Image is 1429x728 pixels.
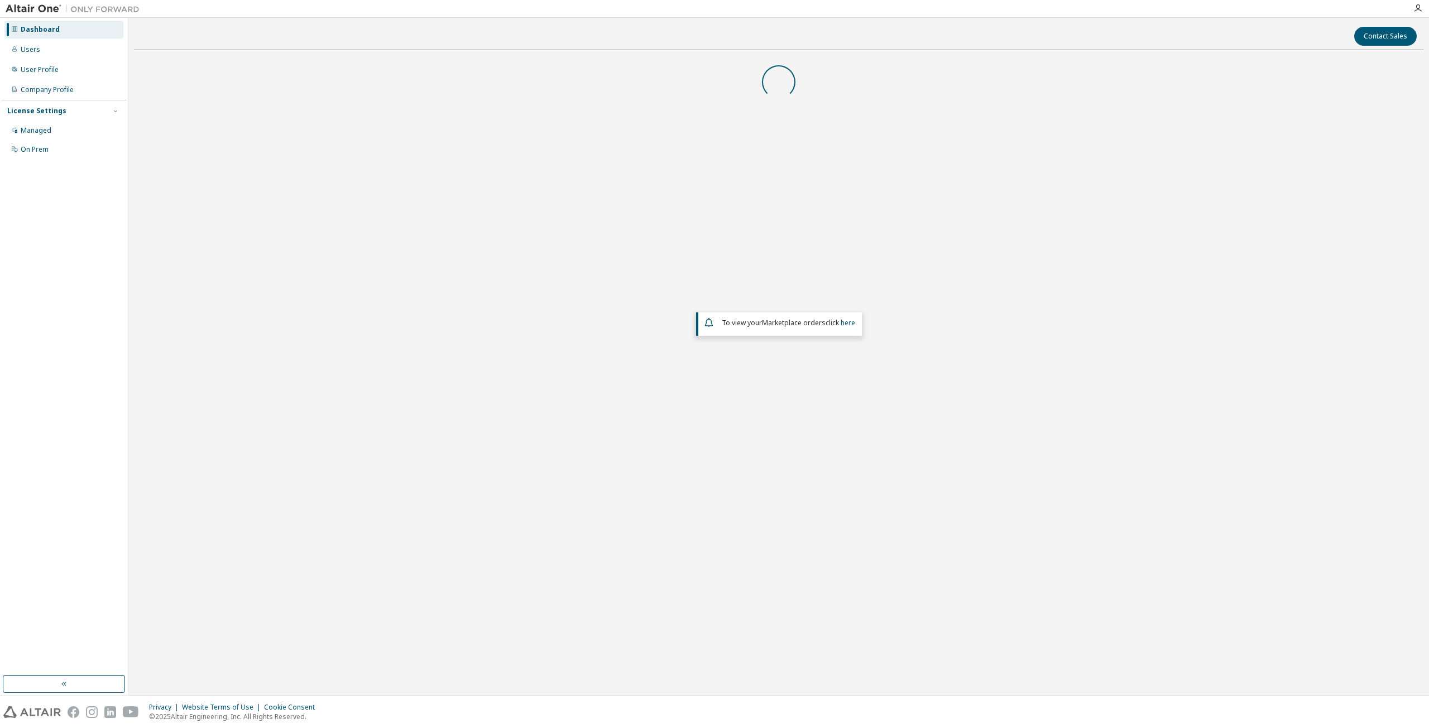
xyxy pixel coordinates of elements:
a: here [841,318,855,327]
button: Contact Sales [1354,27,1417,46]
div: Dashboard [21,25,60,34]
em: Marketplace orders [762,318,826,327]
div: User Profile [21,65,59,74]
img: youtube.svg [123,706,139,718]
div: On Prem [21,145,49,154]
p: © 2025 Altair Engineering, Inc. All Rights Reserved. [149,712,322,721]
div: Cookie Consent [264,703,322,712]
img: facebook.svg [68,706,79,718]
div: Privacy [149,703,182,712]
img: instagram.svg [86,706,98,718]
div: Managed [21,126,51,135]
div: License Settings [7,107,66,115]
img: Altair One [6,3,145,15]
span: To view your click [722,318,855,327]
div: Company Profile [21,85,74,94]
img: altair_logo.svg [3,706,61,718]
img: linkedin.svg [104,706,116,718]
div: Website Terms of Use [182,703,264,712]
div: Users [21,45,40,54]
